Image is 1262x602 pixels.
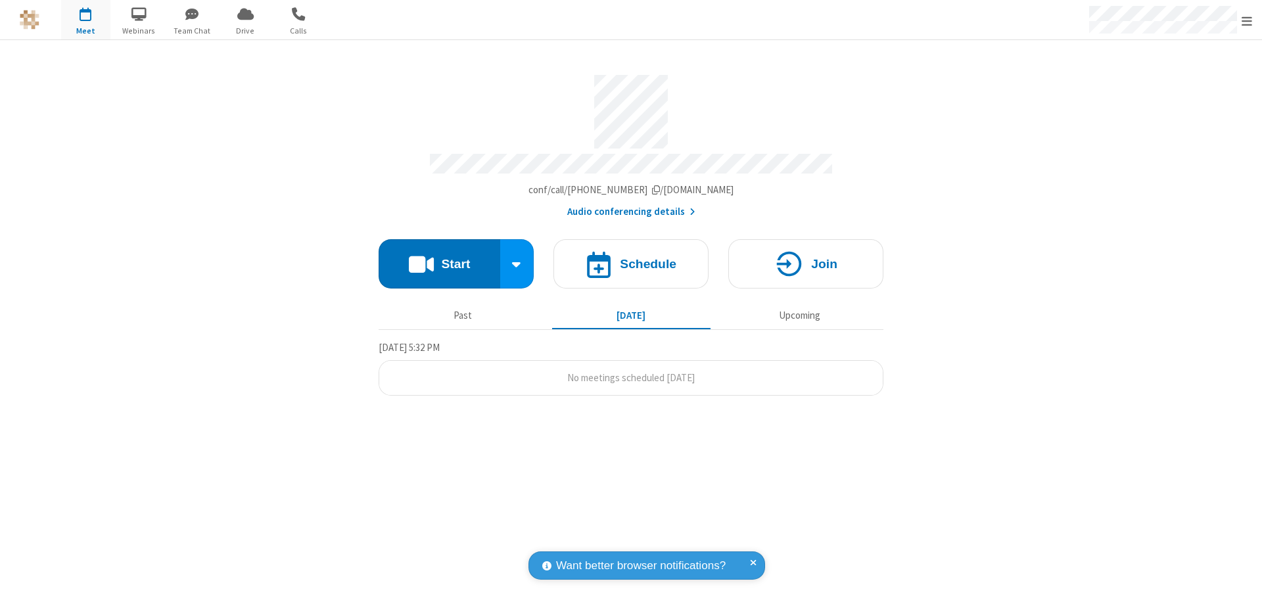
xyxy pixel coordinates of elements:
[379,239,500,289] button: Start
[61,25,110,37] span: Meet
[528,183,734,198] button: Copy my meeting room linkCopy my meeting room link
[567,204,695,220] button: Audio conferencing details
[553,239,709,289] button: Schedule
[221,25,270,37] span: Drive
[620,258,676,270] h4: Schedule
[552,303,711,328] button: [DATE]
[379,340,883,396] section: Today's Meetings
[567,371,695,384] span: No meetings scheduled [DATE]
[168,25,217,37] span: Team Chat
[114,25,164,37] span: Webinars
[720,303,879,328] button: Upcoming
[528,183,734,196] span: Copy my meeting room link
[441,258,470,270] h4: Start
[379,65,883,220] section: Account details
[811,258,837,270] h4: Join
[728,239,883,289] button: Join
[556,557,726,574] span: Want better browser notifications?
[20,10,39,30] img: QA Selenium DO NOT DELETE OR CHANGE
[379,341,440,354] span: [DATE] 5:32 PM
[500,239,534,289] div: Start conference options
[274,25,323,37] span: Calls
[384,303,542,328] button: Past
